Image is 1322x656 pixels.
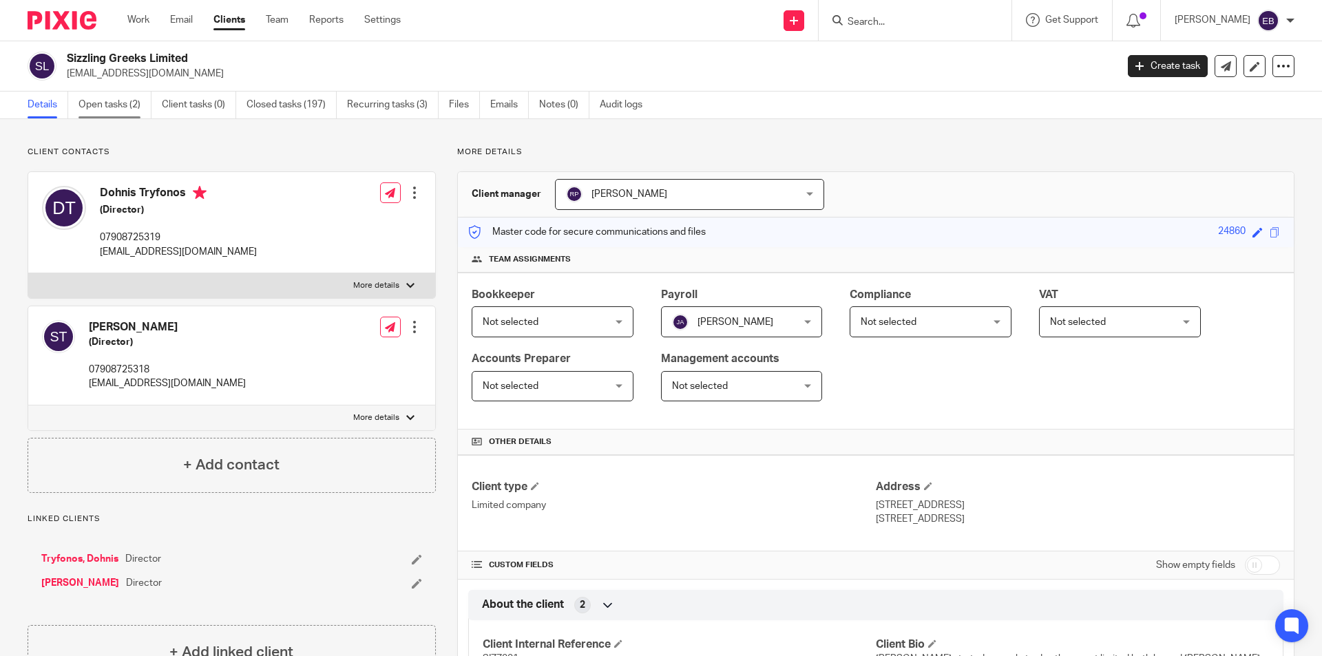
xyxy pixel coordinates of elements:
a: Settings [364,13,401,27]
span: Not selected [483,381,538,391]
p: 07908725318 [89,363,246,377]
a: Audit logs [600,92,653,118]
h4: + Add contact [183,454,280,476]
a: [PERSON_NAME] [41,576,119,590]
p: Linked clients [28,514,436,525]
h5: (Director) [89,335,246,349]
a: Client tasks (0) [162,92,236,118]
img: svg%3E [1257,10,1279,32]
h4: Dohnis Tryfonos [100,186,257,203]
p: More details [457,147,1294,158]
span: Not selected [1050,317,1106,327]
span: [PERSON_NAME] [697,317,773,327]
p: More details [353,412,399,423]
a: Open tasks (2) [78,92,151,118]
span: Team assignments [489,254,571,265]
span: 2 [580,598,585,612]
p: Client contacts [28,147,436,158]
span: VAT [1039,289,1058,300]
div: 24860 [1218,224,1246,240]
a: Recurring tasks (3) [347,92,439,118]
img: svg%3E [672,314,689,330]
img: svg%3E [42,320,75,353]
p: [EMAIL_ADDRESS][DOMAIN_NAME] [89,377,246,390]
span: Compliance [850,289,911,300]
h4: Client Bio [876,637,1269,652]
a: Tryfonos, Dohnis [41,552,118,566]
a: Team [266,13,288,27]
p: [STREET_ADDRESS] [876,512,1280,526]
span: Director [126,576,162,590]
p: [STREET_ADDRESS] [876,498,1280,512]
input: Search [846,17,970,29]
a: Clients [213,13,245,27]
h3: Client manager [472,187,541,201]
p: More details [353,280,399,291]
span: Bookkeeper [472,289,535,300]
p: Master code for secure communications and files [468,225,706,239]
p: [EMAIL_ADDRESS][DOMAIN_NAME] [67,67,1107,81]
a: Create task [1128,55,1208,77]
a: Details [28,92,68,118]
img: svg%3E [42,186,86,230]
a: Files [449,92,480,118]
a: Email [170,13,193,27]
span: Not selected [861,317,916,327]
a: Notes (0) [539,92,589,118]
i: Primary [193,186,207,200]
p: 07908725319 [100,231,257,244]
span: Payroll [661,289,697,300]
img: Pixie [28,11,96,30]
h2: Sizzling Greeks Limited [67,52,899,66]
a: Work [127,13,149,27]
h4: CUSTOM FIELDS [472,560,876,571]
h4: [PERSON_NAME] [89,320,246,335]
span: Get Support [1045,15,1098,25]
img: svg%3E [566,186,583,202]
p: [EMAIL_ADDRESS][DOMAIN_NAME] [100,245,257,259]
a: Reports [309,13,344,27]
a: Closed tasks (197) [246,92,337,118]
span: Accounts Preparer [472,353,571,364]
span: Director [125,552,161,566]
span: Not selected [483,317,538,327]
img: svg%3E [28,52,56,81]
span: About the client [482,597,564,612]
a: Emails [490,92,529,118]
h4: Client type [472,480,876,494]
span: [PERSON_NAME] [591,189,667,199]
span: Not selected [672,381,728,391]
h5: (Director) [100,203,257,217]
h4: Client Internal Reference [483,637,876,652]
span: Other details [489,436,552,447]
h4: Address [876,480,1280,494]
p: Limited company [472,498,876,512]
p: [PERSON_NAME] [1175,13,1250,27]
label: Show empty fields [1156,558,1235,572]
span: Management accounts [661,353,779,364]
